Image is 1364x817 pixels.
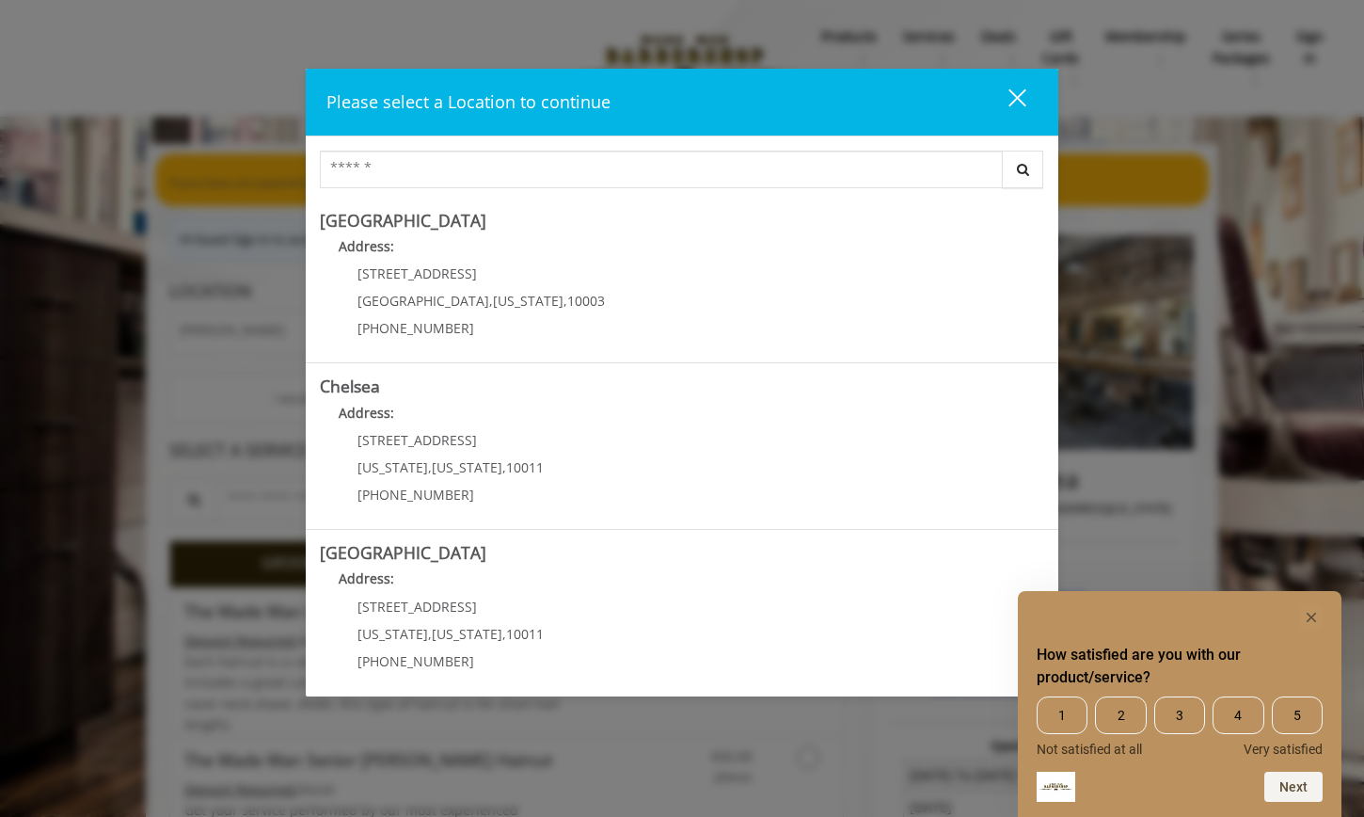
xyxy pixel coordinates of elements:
span: , [489,292,493,310]
span: [STREET_ADDRESS] [357,264,477,282]
span: [STREET_ADDRESS] [357,431,477,449]
b: Address: [339,404,394,422]
span: 10011 [506,458,544,476]
b: Address: [339,569,394,587]
input: Search Center [320,151,1003,188]
span: Please select a Location to continue [326,90,611,113]
b: [GEOGRAPHIC_DATA] [320,209,486,232]
span: [STREET_ADDRESS] [357,598,477,616]
span: 3 [1154,697,1205,734]
div: Center Select [320,151,1044,198]
span: , [428,625,432,643]
span: [US_STATE] [432,625,502,643]
span: Very satisfied [1244,742,1323,757]
span: 1 [1037,697,1087,734]
b: [GEOGRAPHIC_DATA] [320,541,486,564]
span: , [502,458,506,476]
b: Chelsea [320,375,380,397]
span: 10011 [506,625,544,643]
span: 4 [1213,697,1263,734]
span: [PHONE_NUMBER] [357,486,474,504]
span: 2 [1095,697,1146,734]
span: [US_STATE] [493,292,563,310]
span: [US_STATE] [432,458,502,476]
b: Address: [339,237,394,255]
span: 5 [1272,697,1323,734]
span: Not satisfied at all [1037,742,1142,757]
i: Search button [1012,163,1034,176]
div: close dialog [987,88,1024,116]
button: Next question [1264,772,1323,802]
span: [US_STATE] [357,625,428,643]
span: [PHONE_NUMBER] [357,319,474,337]
button: close dialog [974,83,1038,121]
span: , [428,458,432,476]
span: 10003 [567,292,605,310]
span: [PHONE_NUMBER] [357,652,474,670]
h2: How satisfied are you with our product/service? Select an option from 1 to 5, with 1 being Not sa... [1037,644,1323,689]
span: [GEOGRAPHIC_DATA] [357,292,489,310]
span: , [502,625,506,643]
div: How satisfied are you with our product/service? Select an option from 1 to 5, with 1 being Not sa... [1037,606,1323,802]
span: [US_STATE] [357,458,428,476]
button: Hide survey [1300,606,1323,629]
span: , [563,292,567,310]
div: How satisfied are you with our product/service? Select an option from 1 to 5, with 1 being Not sa... [1037,697,1323,757]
